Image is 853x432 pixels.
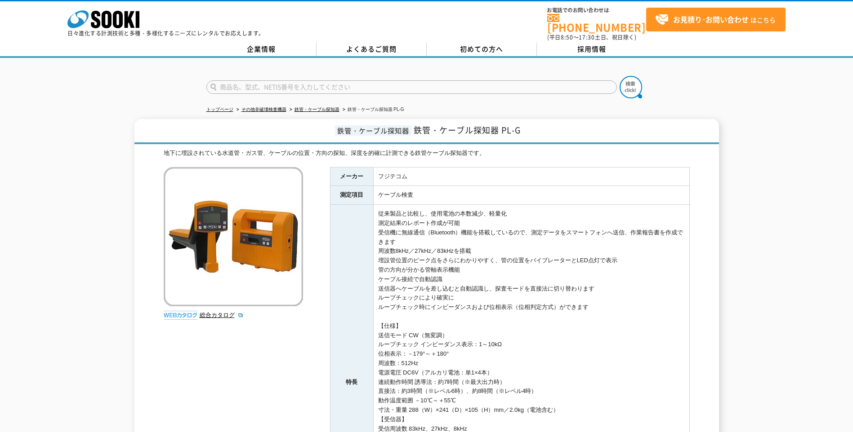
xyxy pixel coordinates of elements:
[206,107,233,112] a: トップページ
[561,33,573,41] span: 8:50
[655,13,776,26] span: はこちら
[620,76,642,98] img: btn_search.png
[341,105,404,115] li: 鉄管・ケーブル探知器 PL-G
[427,43,537,56] a: 初めての方へ
[200,312,244,318] a: 総合カタログ
[206,80,617,94] input: 商品名、型式、NETIS番号を入力してください
[164,167,303,306] img: 鉄管・ケーブル探知器 PL-G
[330,186,373,205] th: 測定項目
[579,33,595,41] span: 17:30
[67,31,264,36] p: 日々進化する計測技術と多種・多様化するニーズにレンタルでお応えします。
[164,311,197,320] img: webカタログ
[335,125,411,136] span: 鉄管・ケーブル探知器
[414,124,521,136] span: 鉄管・ケーブル探知器 PL-G
[373,167,689,186] td: フジテコム
[330,167,373,186] th: メーカー
[206,43,317,56] a: 企業情報
[547,14,646,32] a: [PHONE_NUMBER]
[317,43,427,56] a: よくあるご質問
[164,149,690,158] div: 地下に埋設されている水道管・ガス管、ケーブルの位置・方向の探知、深度を的確に計測できる鉄管ケーブル探知器です。
[537,43,647,56] a: 採用情報
[241,107,286,112] a: その他非破壊検査機器
[646,8,786,31] a: お見積り･お問い合わせはこちら
[673,14,749,25] strong: お見積り･お問い合わせ
[547,8,646,13] span: お電話でのお問い合わせは
[460,44,503,54] span: 初めての方へ
[295,107,339,112] a: 鉄管・ケーブル探知器
[547,33,636,41] span: (平日 ～ 土日、祝日除く)
[373,186,689,205] td: ケーブル検査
